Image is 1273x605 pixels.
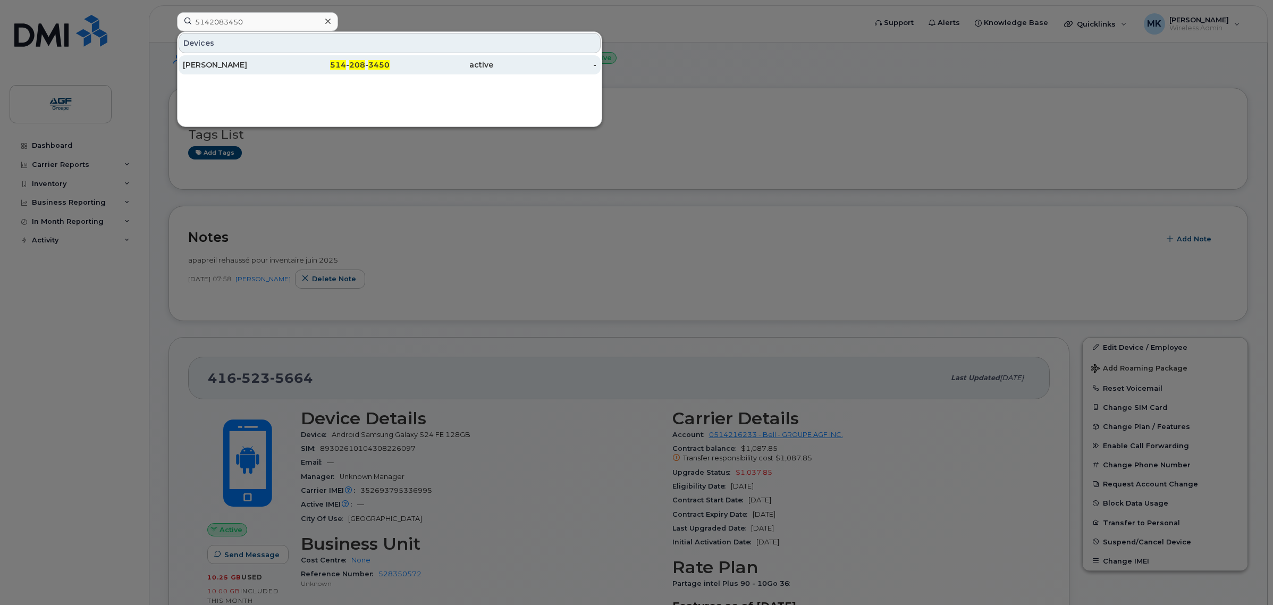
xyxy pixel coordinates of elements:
[368,60,390,70] span: 3450
[183,60,286,70] div: [PERSON_NAME]
[330,60,346,70] span: 514
[349,60,365,70] span: 208
[286,60,390,70] div: - -
[390,60,493,70] div: active
[179,33,601,53] div: Devices
[493,60,597,70] div: -
[1227,559,1265,597] iframe: Messenger Launcher
[177,12,338,31] input: Find something...
[179,55,601,74] a: [PERSON_NAME]514-208-3450active-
